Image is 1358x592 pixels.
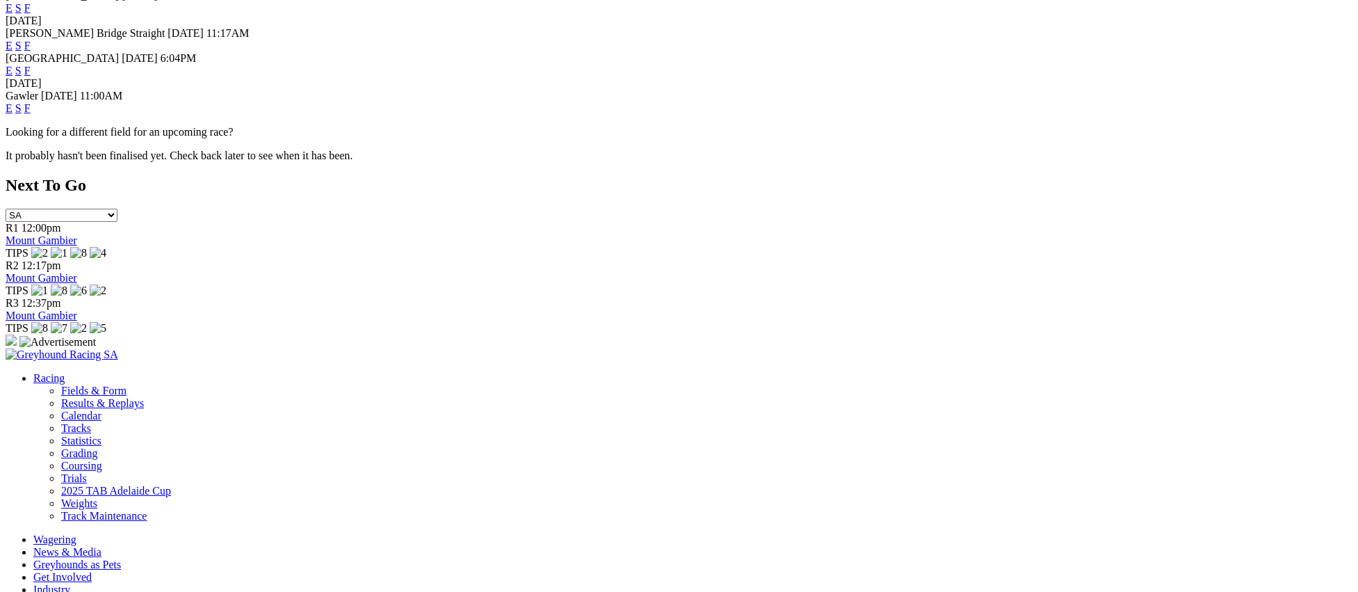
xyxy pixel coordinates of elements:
[70,247,87,259] img: 8
[15,40,22,51] a: S
[6,222,19,234] span: R1
[70,285,87,297] img: 6
[33,534,76,545] a: Wagering
[31,247,48,259] img: 2
[61,510,147,522] a: Track Maintenance
[22,222,61,234] span: 12:00pm
[90,247,106,259] img: 4
[61,460,102,472] a: Coursing
[6,335,17,346] img: 15187_Greyhounds_GreysPlayCentral_Resize_SA_WebsiteBanner_300x115_2025.jpg
[24,40,31,51] a: F
[6,247,28,259] span: TIPS
[6,126,1352,138] p: Looking for a different field for an upcoming race?
[31,322,48,335] img: 8
[22,297,61,309] span: 12:37pm
[6,2,13,14] a: E
[51,285,67,297] img: 8
[70,322,87,335] img: 2
[51,247,67,259] img: 1
[6,77,1352,90] div: [DATE]
[61,410,101,422] a: Calendar
[22,259,61,271] span: 12:17pm
[6,349,118,361] img: Greyhound Racing SA
[33,372,65,384] a: Racing
[167,27,204,39] span: [DATE]
[6,176,1352,195] h2: Next To Go
[6,65,13,77] a: E
[24,102,31,114] a: F
[6,40,13,51] a: E
[161,52,197,64] span: 6:04PM
[61,422,91,434] a: Tracks
[6,259,19,271] span: R2
[61,435,101,447] a: Statistics
[80,90,123,102] span: 11:00AM
[33,571,92,583] a: Get Involved
[6,150,353,161] partial: It probably hasn't been finalised yet. Check back later to see when it has been.
[61,497,97,509] a: Weights
[61,472,87,484] a: Trials
[6,322,28,334] span: TIPS
[33,546,101,558] a: News & Media
[6,102,13,114] a: E
[41,90,77,102] span: [DATE]
[6,52,119,64] span: [GEOGRAPHIC_DATA]
[24,65,31,77] a: F
[6,285,28,296] span: TIPS
[206,27,249,39] span: 11:17AM
[6,272,77,284] a: Mount Gambier
[6,15,1352,27] div: [DATE]
[122,52,158,64] span: [DATE]
[24,2,31,14] a: F
[6,310,77,321] a: Mount Gambier
[61,447,97,459] a: Grading
[51,322,67,335] img: 7
[90,322,106,335] img: 5
[6,90,38,102] span: Gawler
[19,336,96,349] img: Advertisement
[6,297,19,309] span: R3
[15,2,22,14] a: S
[6,234,77,246] a: Mount Gambier
[61,397,144,409] a: Results & Replays
[31,285,48,297] img: 1
[61,385,126,397] a: Fields & Form
[6,27,165,39] span: [PERSON_NAME] Bridge Straight
[15,65,22,77] a: S
[61,485,171,497] a: 2025 TAB Adelaide Cup
[90,285,106,297] img: 2
[33,559,121,570] a: Greyhounds as Pets
[15,102,22,114] a: S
